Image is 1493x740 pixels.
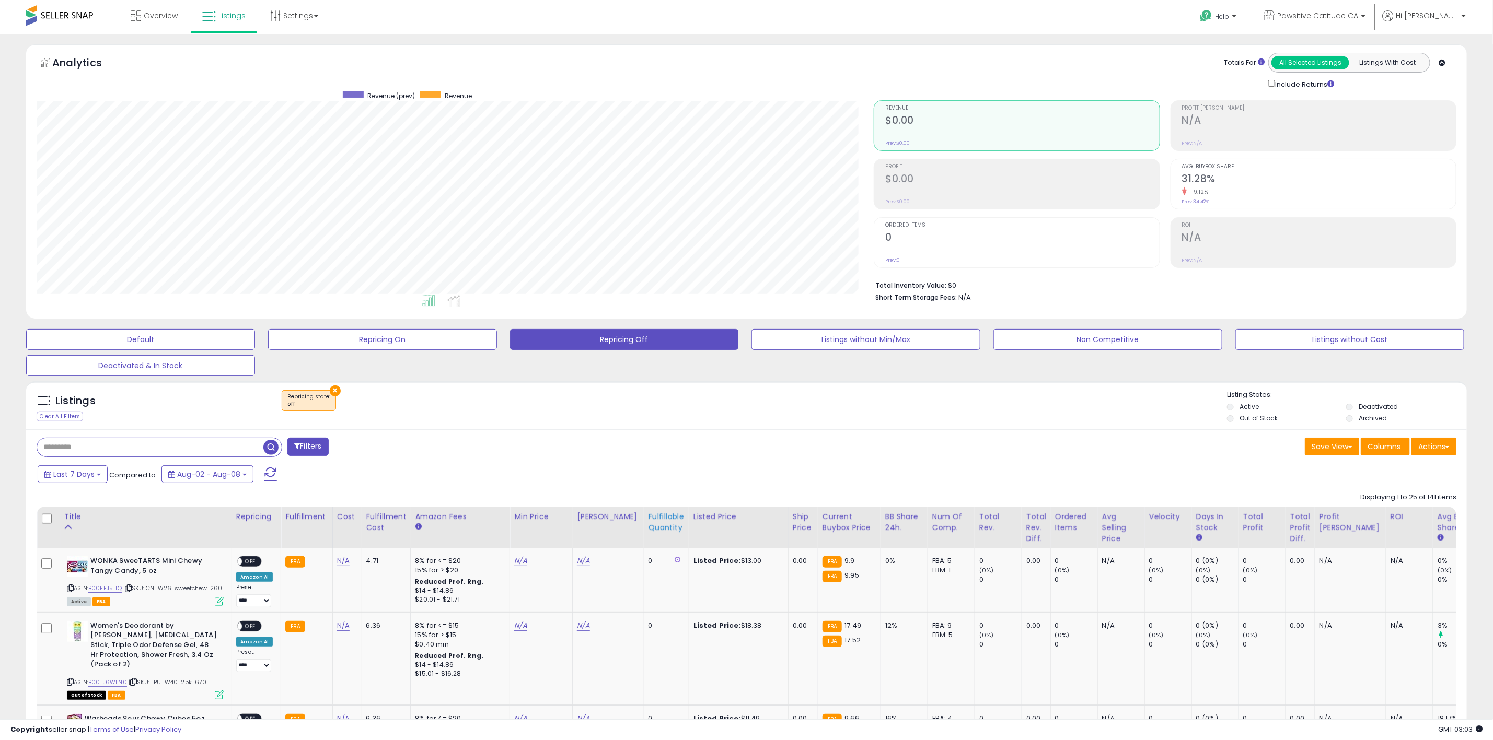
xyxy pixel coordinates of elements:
[1391,511,1429,522] div: ROI
[1361,438,1410,455] button: Columns
[37,412,83,421] div: Clear All Filters
[1182,222,1456,228] span: ROI
[1290,511,1311,544] div: Total Profit Diff.
[1320,556,1378,566] div: N/A
[1196,566,1211,574] small: (0%)
[979,714,1022,723] div: 0
[1102,511,1140,544] div: Avg Selling Price
[885,140,910,146] small: Prev: $0.00
[1055,714,1097,723] div: 0
[1391,556,1425,566] div: N/A
[932,566,967,575] div: FBM: 1
[90,556,217,578] b: WONKA SweeTARTS Mini Chewy Tangy Candy, 5 oz
[1277,10,1358,21] span: Pawsitive Catitude CA
[53,469,95,479] span: Last 7 Days
[1149,575,1191,584] div: 0
[993,329,1222,350] button: Non Competitive
[649,714,681,723] div: 0
[236,511,276,522] div: Repricing
[1438,714,1480,723] div: 18.17%
[1411,438,1456,455] button: Actions
[236,649,273,672] div: Preset:
[1260,78,1347,90] div: Include Returns
[1438,640,1480,649] div: 0%
[1182,105,1456,111] span: Profit [PERSON_NAME]
[177,469,240,479] span: Aug-02 - Aug-08
[823,556,842,568] small: FBA
[1182,231,1456,245] h2: N/A
[649,511,685,533] div: Fulfillable Quantity
[1196,575,1239,584] div: 0 (0%)
[129,678,207,686] span: | SKU: LPU-W40-2pk-670
[415,586,502,595] div: $14 - $14.86
[1438,533,1444,543] small: Avg BB Share.
[26,329,255,350] button: Default
[1438,566,1452,574] small: (0%)
[236,572,273,582] div: Amazon AI
[793,714,810,723] div: 0.00
[1055,511,1093,533] div: Ordered Items
[1224,58,1265,68] div: Totals For
[885,621,920,630] div: 12%
[287,401,330,408] div: off
[649,621,681,630] div: 0
[285,556,305,568] small: FBA
[1196,556,1239,566] div: 0 (0%)
[885,105,1159,111] span: Revenue
[844,713,859,723] span: 9.66
[1349,56,1427,69] button: Listings With Cost
[793,621,810,630] div: 0.00
[1149,556,1191,566] div: 0
[1102,621,1137,630] div: N/A
[1290,556,1307,566] div: 0.00
[285,511,328,522] div: Fulfillment
[1391,621,1425,630] div: N/A
[415,651,483,660] b: Reduced Prof. Rng.
[693,713,741,723] b: Listed Price:
[1243,511,1281,533] div: Total Profit
[415,522,421,532] small: Amazon Fees.
[1320,714,1378,723] div: N/A
[337,511,357,522] div: Cost
[793,556,810,566] div: 0.00
[1026,714,1043,723] div: 0.00
[123,584,223,592] span: | SKU: CN-W26-sweetchew-260
[514,511,568,522] div: Min Price
[1196,533,1202,543] small: Days In Stock.
[1290,621,1307,630] div: 0.00
[1182,173,1456,187] h2: 31.28%
[67,597,91,606] span: All listings currently available for purchase on Amazon
[1182,140,1202,146] small: Prev: N/A
[1182,198,1210,205] small: Prev: 34.42%
[85,714,212,736] b: Warheads Sour Chewy Cubes 5oz Bag
[885,114,1159,128] h2: $0.00
[90,621,217,672] b: Women's Deodorant by [PERSON_NAME], [MEDICAL_DATA] Stick, Triple Odor Defense Gel, 48 Hr Protecti...
[415,630,502,640] div: 15% for > $15
[1320,511,1382,533] div: Profit [PERSON_NAME]
[793,511,814,533] div: Ship Price
[693,556,741,566] b: Listed Price:
[514,620,527,631] a: N/A
[366,556,403,566] div: 4.71
[1055,556,1097,566] div: 0
[932,621,967,630] div: FBA: 9
[693,714,780,723] div: $11.49
[1438,511,1476,533] div: Avg BB Share
[1271,56,1349,69] button: All Selected Listings
[1196,621,1239,630] div: 0 (0%)
[1196,714,1239,723] div: 0 (0%)
[875,281,946,290] b: Total Inventory Value:
[1243,631,1258,639] small: (0%)
[979,575,1022,584] div: 0
[415,556,502,566] div: 8% for <= $20
[510,329,739,350] button: Repricing Off
[1182,114,1456,128] h2: N/A
[67,691,106,700] span: All listings that are currently out of stock and unavailable for purchase on Amazon
[844,556,854,566] span: 9.9
[1359,414,1387,422] label: Archived
[1199,9,1212,22] i: Get Help
[135,724,181,734] a: Privacy Policy
[979,511,1017,533] div: Total Rev.
[242,557,259,566] span: OFF
[67,714,82,735] img: 61A4YRj1rZL._SL40_.jpg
